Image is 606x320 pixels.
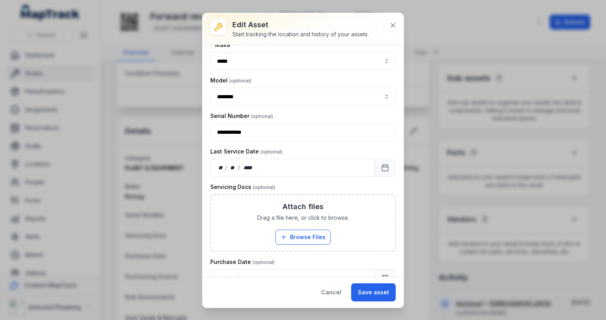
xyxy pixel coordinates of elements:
[225,274,228,282] div: /
[374,269,396,287] button: Calendar
[210,183,275,191] label: Servicing Docs
[225,164,228,172] div: /
[238,164,241,172] div: /
[241,274,255,282] div: year,
[232,19,369,30] h3: Edit asset
[210,88,396,106] input: asset-edit:cf[68832b05-6ea9-43b4-abb7-d68a6a59beaf]-label
[228,274,238,282] div: month,
[241,164,255,172] div: year,
[210,41,230,49] label: Make
[282,201,324,212] h3: Attach files
[232,30,369,38] div: Start tracking the location and history of your assets.
[210,112,273,120] label: Serial Number
[275,230,331,245] button: Browse Files
[257,214,349,222] span: Drag a file here, or click to browse.
[210,77,251,84] label: Model
[228,164,238,172] div: month,
[217,164,225,172] div: day,
[210,258,275,266] label: Purchase Date
[374,159,396,177] button: Calendar
[210,52,396,70] input: asset-edit:cf[09246113-4bcc-4687-b44f-db17154807e5]-label
[217,274,225,282] div: day,
[210,148,282,155] label: Last Service Date
[238,274,241,282] div: /
[314,283,348,301] button: Cancel
[351,283,396,301] button: Save asset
